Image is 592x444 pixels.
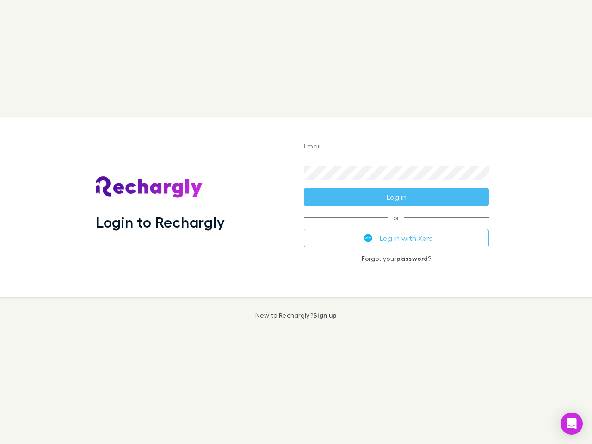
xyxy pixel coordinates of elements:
h1: Login to Rechargly [96,213,225,231]
a: Sign up [313,311,337,319]
p: Forgot your ? [304,255,489,262]
img: Xero's logo [364,234,372,242]
button: Log in [304,188,489,206]
a: password [396,254,428,262]
p: New to Rechargly? [255,312,337,319]
img: Rechargly's Logo [96,176,203,198]
div: Open Intercom Messenger [561,413,583,435]
button: Log in with Xero [304,229,489,247]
